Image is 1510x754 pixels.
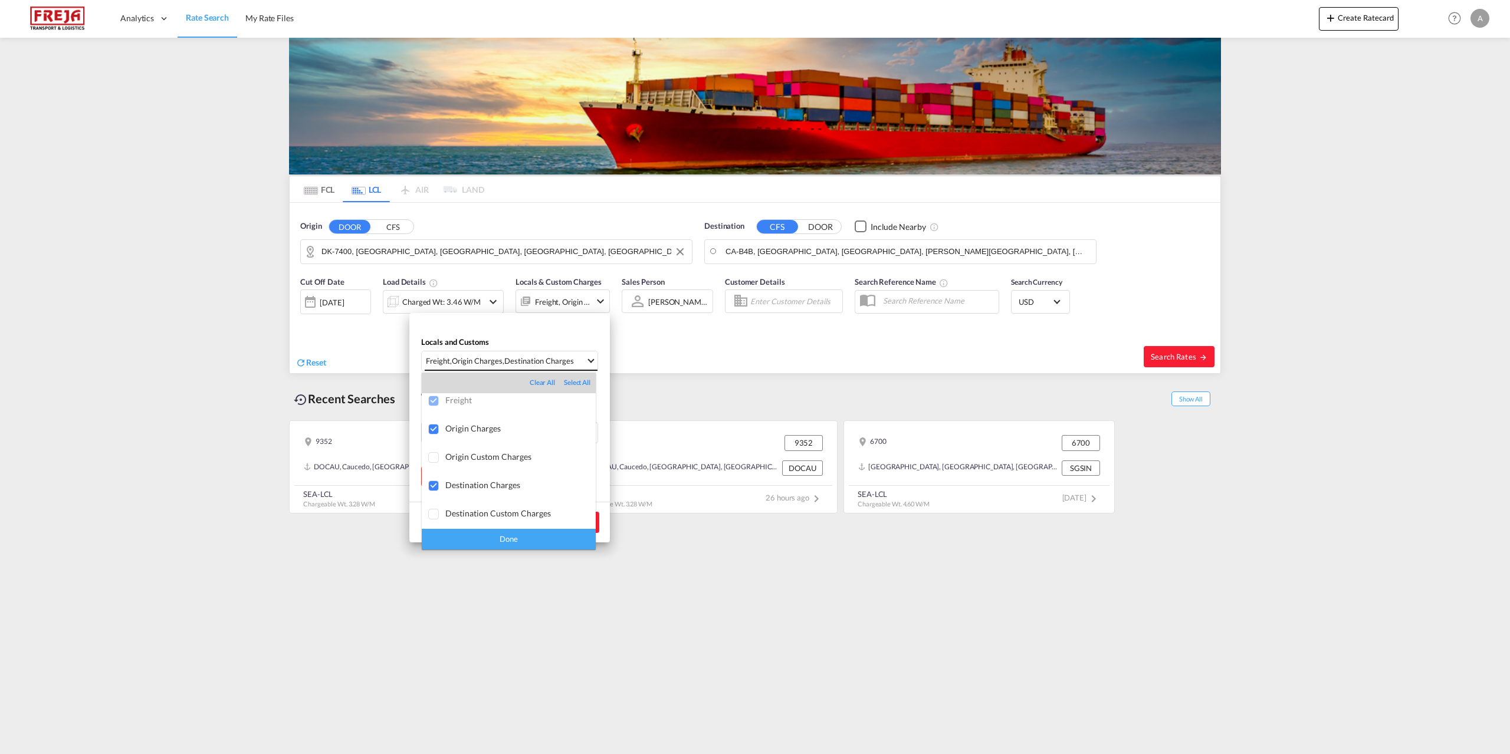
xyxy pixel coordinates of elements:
div: Select All [564,378,590,387]
div: Done [422,529,596,549]
div: Origin Custom Charges [445,452,596,462]
div: Freight [445,395,596,405]
div: Destination Charges [445,480,596,490]
div: Clear All [530,378,564,387]
div: Origin Charges [445,423,596,433]
div: Destination Custom Charges [445,508,596,518]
